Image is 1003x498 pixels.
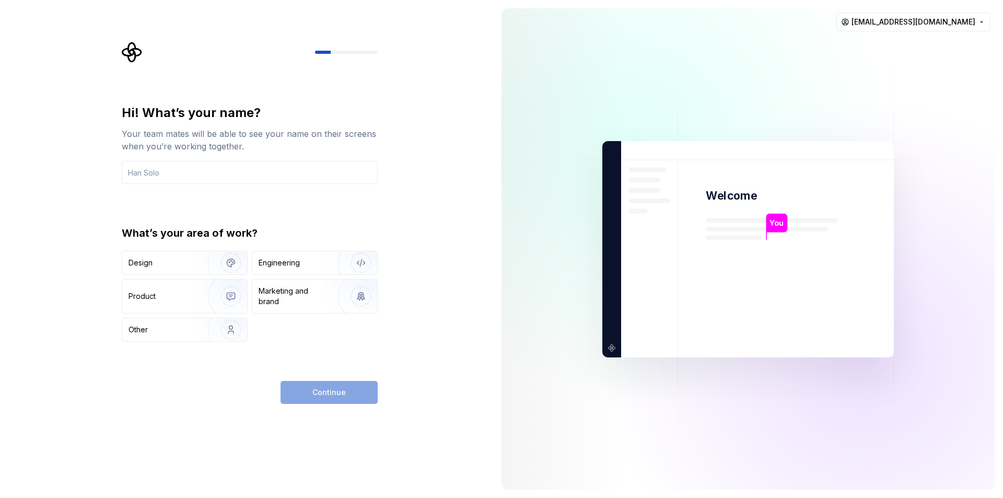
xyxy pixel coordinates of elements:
[122,128,378,153] div: Your team mates will be able to see your name on their screens when you’re working together.
[122,105,378,121] div: Hi! What’s your name?
[836,13,990,31] button: [EMAIL_ADDRESS][DOMAIN_NAME]
[122,161,378,184] input: Han Solo
[852,17,975,27] span: [EMAIL_ADDRESS][DOMAIN_NAME]
[129,291,156,302] div: Product
[259,286,329,307] div: Marketing and brand
[706,188,757,203] p: Welcome
[129,258,153,268] div: Design
[129,325,148,335] div: Other
[122,226,378,240] div: What’s your area of work?
[122,42,143,63] svg: Supernova Logo
[259,258,300,268] div: Engineering
[769,217,784,228] p: You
